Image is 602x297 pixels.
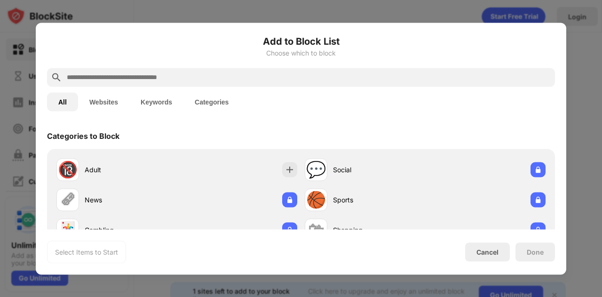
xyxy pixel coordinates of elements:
[55,247,118,257] div: Select Items to Start
[47,34,555,48] h6: Add to Block List
[47,131,119,140] div: Categories to Block
[333,165,425,175] div: Social
[527,248,544,256] div: Done
[306,160,326,179] div: 💬
[58,220,78,240] div: 🃏
[183,92,240,111] button: Categories
[85,195,177,205] div: News
[60,190,76,209] div: 🗞
[333,225,425,235] div: Shopping
[476,248,499,256] div: Cancel
[47,92,78,111] button: All
[47,49,555,56] div: Choose which to block
[333,195,425,205] div: Sports
[58,160,78,179] div: 🔞
[51,72,62,83] img: search.svg
[306,190,326,209] div: 🏀
[85,165,177,175] div: Adult
[129,92,183,111] button: Keywords
[85,225,177,235] div: Gambling
[78,92,129,111] button: Websites
[308,220,324,240] div: 🛍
